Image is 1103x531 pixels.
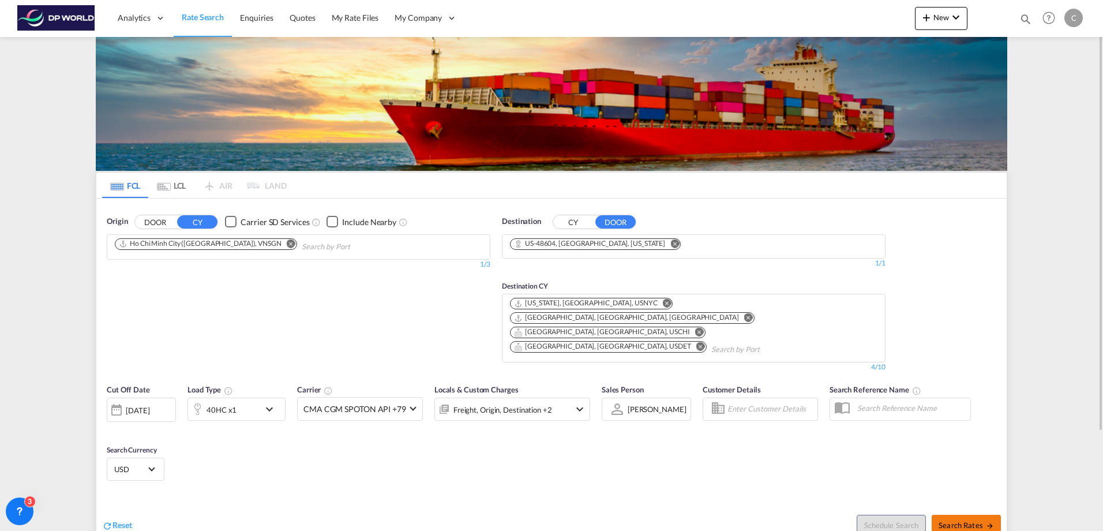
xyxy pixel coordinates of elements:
span: Help [1039,8,1059,28]
div: icon-magnify [1019,13,1032,30]
button: CY [553,215,594,229]
div: 40HC x1icon-chevron-down [187,398,286,421]
button: DOOR [135,215,175,229]
md-tab-item: FCL [102,173,148,198]
div: 1/3 [107,260,490,270]
span: My Company [395,12,442,24]
div: Freight Origin Destination delivery Factory Stuffing [453,402,552,418]
div: Norfolk, VA, USORF [514,313,739,323]
div: 40HC x1 [207,402,237,418]
md-chips-wrap: Chips container. Use arrow keys to select chips. [508,235,690,255]
md-chips-wrap: Chips container. Use arrow keys to select chips. [113,235,416,256]
md-icon: Unchecked: Ignores neighbouring ports when fetching rates.Checked : Includes neighbouring ports w... [399,218,408,227]
div: Press delete to remove this chip. [514,327,692,337]
img: LCL+%26+FCL+BACKGROUND.png [96,37,1007,171]
button: Remove [689,342,706,353]
md-icon: icon-information-outline [224,386,233,395]
md-icon: icon-chevron-down [949,10,963,24]
span: Analytics [118,12,151,24]
div: [PERSON_NAME] [628,405,686,414]
div: [DATE] [107,398,176,422]
md-icon: Unchecked: Search for CY (Container Yard) services for all selected carriers.Checked : Search for... [312,218,321,227]
span: Cut Off Date [107,385,150,394]
span: Search Reference Name [830,385,921,394]
div: Press delete to remove this chip. [514,298,659,308]
md-icon: The selected Trucker/Carrierwill be displayed in the rate results If the rates are from another f... [324,386,333,395]
span: Origin [107,216,127,227]
md-select: Select Currency: $ USDUnited States Dollar [113,461,158,477]
input: Enter Customer Details [727,401,814,418]
span: CMA CGM SPOTON API +79 [303,403,406,415]
div: Freight Origin Destination delivery Factory Stuffingicon-chevron-down [434,398,590,421]
span: Sales Person [602,385,644,394]
button: Remove [663,239,680,250]
div: 4/10 [502,362,886,372]
input: Search Reference Name [851,399,970,417]
button: Remove [655,298,672,310]
div: New York, NY, USNYC [514,298,657,308]
span: USD [114,464,147,474]
div: Ho Chi Minh City (Saigon), VNSGN [119,239,282,249]
div: C [1064,9,1083,27]
button: DOOR [595,215,636,229]
div: Press delete to remove this chip. [514,313,741,323]
md-icon: Your search will be saved by the below given name [912,386,921,395]
span: Search Currency [107,446,157,454]
div: Press delete to remove this chip. [514,239,667,249]
div: Press delete to remove this chip. [119,239,284,249]
button: Remove [737,313,754,324]
md-icon: icon-chevron-down [262,402,282,416]
md-icon: icon-magnify [1019,13,1032,25]
div: Help [1039,8,1064,29]
span: Enquiries [240,13,273,23]
md-checkbox: Checkbox No Ink [225,216,309,228]
input: Search by Port [711,341,821,359]
md-icon: icon-arrow-right [986,522,994,530]
span: Search Rates [939,521,994,530]
md-datepicker: Select [107,420,115,436]
div: US-48604, Saginaw, Michigan [514,239,665,249]
span: Carrier [297,385,333,394]
button: Remove [279,239,297,250]
img: c08ca190194411f088ed0f3ba295208c.png [17,5,95,31]
div: Include Nearby [342,216,396,228]
input: Chips input. [302,238,411,256]
md-icon: icon-chevron-down [573,402,587,416]
md-icon: icon-refresh [102,521,112,531]
md-icon: icon-plus 400-fg [920,10,933,24]
md-select: Sales Person: Courtney Hebert [626,401,688,417]
span: Destination [502,216,541,227]
div: Press delete to remove this chip. [514,342,693,351]
div: Chicago, IL, USCHI [514,327,690,337]
div: 1/1 [502,259,886,268]
span: Rate Search [182,12,224,22]
span: Quotes [290,13,315,23]
button: Remove [688,327,705,339]
md-pagination-wrapper: Use the left and right arrow keys to navigate between tabs [102,173,287,198]
span: My Rate Files [332,13,379,23]
div: Carrier SD Services [241,216,309,228]
md-tab-item: LCL [148,173,194,198]
div: [DATE] [126,405,149,416]
md-chips-wrap: Chips container. Use arrow keys to select chips. [508,294,879,359]
button: icon-plus 400-fgNewicon-chevron-down [915,7,967,30]
div: Detroit, MI, USDET [514,342,691,351]
span: New [920,13,963,22]
md-checkbox: Checkbox No Ink [327,216,396,228]
span: Customer Details [703,385,761,394]
span: Locals & Custom Charges [434,385,519,394]
span: Load Type [187,385,233,394]
button: CY [177,215,217,229]
span: Destination CY [502,282,548,290]
span: Reset [112,520,132,530]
